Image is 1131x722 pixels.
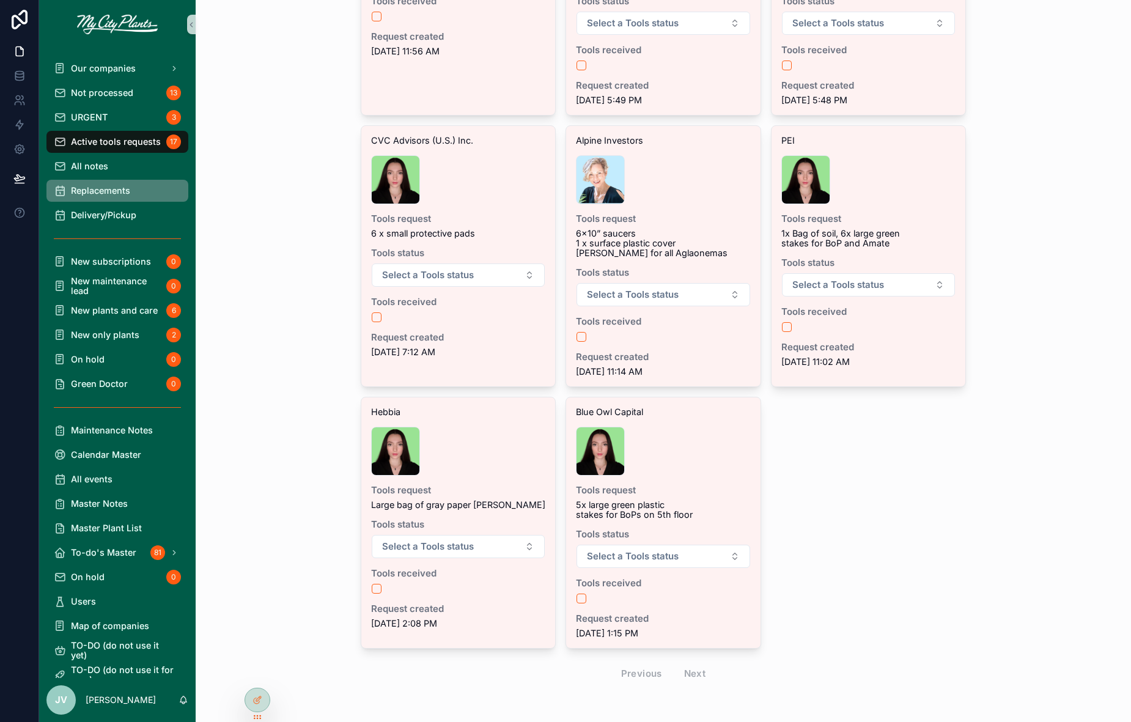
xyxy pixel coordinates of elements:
span: Blue Owl Capital [576,407,643,417]
a: On hold0 [46,348,188,370]
span: Master Notes [71,499,128,509]
span: Tools status [576,529,751,539]
a: All events [46,468,188,490]
a: Calendar Master [46,444,188,466]
a: Master Notes [46,493,188,515]
span: JV [55,693,67,707]
span: Our companies [71,64,136,73]
span: [DATE] 11:56 AM [371,46,546,56]
span: Hebbia [371,407,400,417]
div: 13 [166,86,181,100]
span: Request created [781,81,956,90]
span: Tools received [371,297,546,307]
span: Tools status [781,258,956,268]
div: 17 [166,134,181,149]
a: Our companies [46,57,188,79]
span: Request created [781,342,956,352]
a: PEITools request1x Bag of soil, 6x large green stakes for BoP and AmateTools statusSelect ButtonT... [771,125,967,387]
span: Large bag of gray paper [PERSON_NAME] [371,500,546,510]
div: 0 [166,377,181,391]
span: Tools received [781,307,956,317]
span: Delivery/Pickup [71,210,136,220]
span: Select a Tools status [587,17,679,29]
span: Calendar Master [71,450,141,460]
a: Alpine InvestorsTools request6x10” saucers 1 x surface plastic cover [PERSON_NAME] for all Aglaon... [565,125,761,387]
div: 0 [166,570,181,584]
a: Map of companies [46,615,188,637]
span: Select a Tools status [792,17,884,29]
div: 0 [166,254,181,269]
a: Not processed13 [46,82,188,104]
span: Not processed [71,88,133,98]
button: Select Button [782,273,956,297]
a: HebbiaTools requestLarge bag of gray paper [PERSON_NAME]Tools statusSelect ButtonTools receivedRe... [361,397,556,649]
a: New only plants2 [46,324,188,346]
span: 6x10” saucers 1 x surface plastic cover [PERSON_NAME] for all Aglaonemas [576,229,751,258]
span: Tools request [576,214,751,224]
button: Select Button [372,263,545,287]
span: New only plants [71,330,139,340]
div: 3 [166,110,181,125]
span: Green Doctor [71,379,128,389]
a: CVC Advisors (U.S.) Inc.Tools request6 x small protective padsTools statusSelect ButtonTools rece... [361,125,556,387]
span: Tools received [576,578,751,588]
button: Select Button [577,545,750,568]
a: TO-DO (do not use it yet) [46,639,188,661]
span: Select a Tools status [792,279,884,291]
span: Request created [576,352,751,362]
span: On hold [71,572,105,582]
span: Tools received [371,569,546,578]
a: On hold0 [46,566,188,588]
span: [DATE] 2:08 PM [371,619,546,628]
a: New plants and care6 [46,300,188,322]
span: Master Plant List [71,523,142,533]
span: Tools status [576,268,751,278]
button: Select Button [372,535,545,558]
a: Green Doctor0 [46,373,188,395]
span: New maintenance lead [71,276,161,296]
a: Replacements [46,180,188,202]
button: Select Button [577,12,750,35]
span: Select a Tools status [382,269,474,281]
span: Maintenance Notes [71,425,153,435]
button: Select Button [782,12,956,35]
span: Request created [576,614,751,624]
a: Users [46,591,188,613]
span: Map of companies [71,621,149,631]
p: [PERSON_NAME] [86,694,156,706]
span: All events [71,474,112,484]
a: To-do's Master81 [46,542,188,564]
a: Maintenance Notes [46,419,188,441]
a: Active tools requests17 [46,131,188,153]
span: Request created [371,604,546,614]
a: Master Plant List [46,517,188,539]
a: Delivery/Pickup [46,204,188,226]
span: TO-DO (do not use it yet) [71,641,176,660]
img: App logo [77,15,158,34]
span: [DATE] 11:02 AM [781,357,956,367]
span: [DATE] 1:15 PM [576,628,751,638]
span: TO-DO (do not use it for now) [71,665,176,685]
span: Tools status [371,248,546,258]
span: 1x Bag of soil, 6x large green stakes for BoP and Amate [781,229,956,248]
a: New subscriptions0 [46,251,188,273]
span: CVC Advisors (U.S.) Inc. [371,136,473,146]
span: Tools request [781,214,956,224]
span: All notes [71,161,108,171]
span: Request created [371,333,546,342]
span: To-do's Master [71,548,136,558]
div: 0 [166,352,181,367]
a: All notes [46,155,188,177]
span: [DATE] 7:12 AM [371,347,546,357]
div: 81 [150,545,165,560]
span: Select a Tools status [587,289,679,301]
div: scrollable content [39,49,196,678]
span: Tools status [371,520,546,529]
span: [DATE] 11:14 AM [576,367,751,377]
span: [DATE] 5:48 PM [781,95,956,105]
button: Select Button [577,283,750,306]
a: New maintenance lead0 [46,275,188,297]
div: 6 [166,303,181,318]
span: Replacements [71,186,130,196]
span: 6 x small protective pads [371,229,546,238]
